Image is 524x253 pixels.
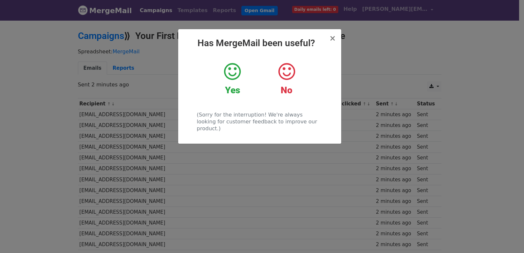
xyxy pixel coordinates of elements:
[281,85,292,96] strong: No
[225,85,240,96] strong: Yes
[183,38,336,49] h2: Has MergeMail been useful?
[329,34,336,42] button: Close
[197,111,322,132] p: (Sorry for the interruption! We're always looking for customer feedback to improve our product.)
[329,34,336,43] span: ×
[210,62,254,96] a: Yes
[264,62,309,96] a: No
